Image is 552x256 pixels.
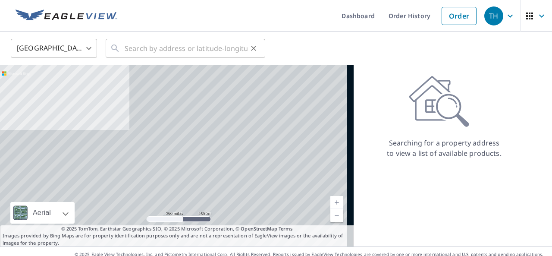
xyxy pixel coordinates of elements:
img: EV Logo [16,9,117,22]
a: Current Level 5, Zoom In [330,196,343,209]
a: OpenStreetMap [241,225,277,232]
a: Order [442,7,477,25]
a: Current Level 5, Zoom Out [330,209,343,222]
span: © 2025 TomTom, Earthstar Geographics SIO, © 2025 Microsoft Corporation, © [61,225,293,233]
button: Clear [248,42,260,54]
div: [GEOGRAPHIC_DATA] [11,36,97,60]
div: TH [484,6,503,25]
div: Aerial [30,202,53,224]
a: Terms [279,225,293,232]
div: Aerial [10,202,75,224]
p: Searching for a property address to view a list of available products. [386,138,502,158]
input: Search by address or latitude-longitude [125,36,248,60]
